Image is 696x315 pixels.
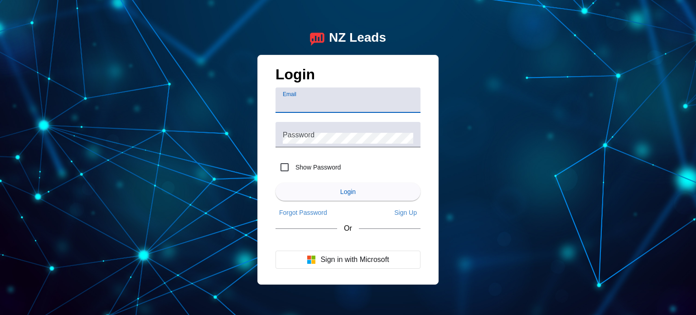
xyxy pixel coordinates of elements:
a: logoNZ Leads [310,30,386,46]
div: NZ Leads [329,30,386,46]
label: Show Password [294,163,341,172]
span: Forgot Password [279,209,327,216]
button: Login [275,183,420,201]
mat-label: Password [283,131,314,138]
span: Login [340,188,356,195]
span: Or [344,224,352,233]
button: Sign in with Microsoft [275,251,420,269]
h1: Login [275,66,420,87]
span: Sign Up [394,209,417,216]
img: Microsoft logo [307,255,316,264]
img: logo [310,30,324,46]
mat-label: Email [283,91,296,97]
